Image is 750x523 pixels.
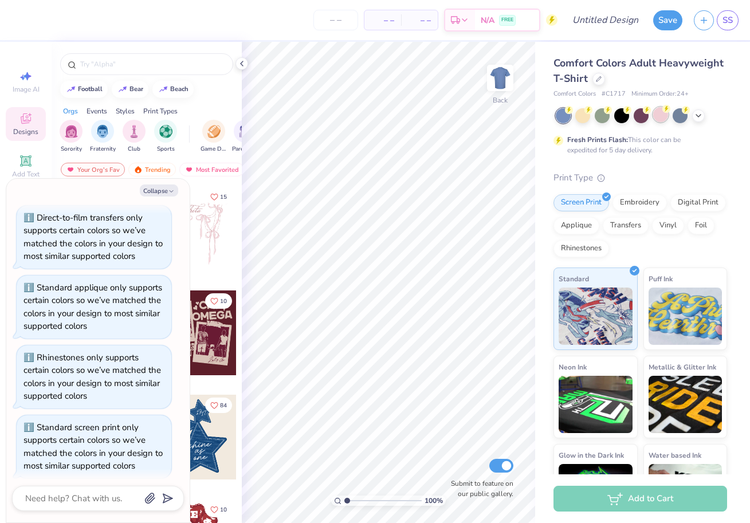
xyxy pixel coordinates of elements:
div: bear [129,86,143,92]
div: Embroidery [612,194,667,211]
div: This color can be expedited for 5 day delivery. [567,135,708,155]
div: Standard screen print only supports certain colors so we’ve matched the colors in your design to ... [23,422,163,472]
div: Screen Print [553,194,609,211]
div: Back [493,95,508,105]
div: filter for Club [123,120,146,154]
img: Sorority Image [65,125,78,138]
button: filter button [60,120,83,154]
div: Most Favorited [179,163,244,176]
span: Parent's Weekend [232,145,258,154]
div: Print Types [143,106,178,116]
button: Like [205,189,232,205]
button: beach [152,81,194,98]
span: 10 [220,298,227,304]
img: trending.gif [133,166,143,174]
div: Orgs [63,106,78,116]
span: SS [722,14,733,27]
span: – – [371,14,394,26]
span: Glow in the Dark Ink [559,449,624,461]
img: Puff Ink [649,288,722,345]
div: Trending [128,163,176,176]
div: Standard applique only supports certain colors so we’ve matched the colors in your design to most... [23,282,162,332]
span: Club [128,145,140,154]
img: Club Image [128,125,140,138]
div: Your Org's Fav [61,163,125,176]
span: Fraternity [90,145,116,154]
img: Metallic & Glitter Ink [649,376,722,433]
input: Untitled Design [563,9,647,32]
span: # C1717 [602,89,626,99]
img: most_fav.gif [184,166,194,174]
button: bear [112,81,148,98]
button: Like [205,502,232,517]
div: Events [87,106,107,116]
div: filter for Sports [154,120,177,154]
div: Transfers [603,217,649,234]
img: Neon Ink [559,376,633,433]
img: Parent's Weekend Image [239,125,252,138]
div: Rhinestones [553,240,609,257]
span: Sports [157,145,175,154]
span: N/A [481,14,494,26]
span: 10 [220,507,227,513]
div: Vinyl [652,217,684,234]
img: trend_line.gif [159,86,168,93]
span: Water based Ink [649,449,701,461]
div: Styles [116,106,135,116]
span: FREE [501,16,513,24]
div: filter for Parent's Weekend [232,120,258,154]
div: Applique [553,217,599,234]
img: Water based Ink [649,464,722,521]
label: Submit to feature on our public gallery. [445,478,513,499]
strong: Fresh Prints Flash: [567,135,628,144]
img: trend_line.gif [66,86,76,93]
div: filter for Sorority [60,120,83,154]
span: 15 [220,194,227,200]
div: Direct-to-film transfers only supports certain colors so we’ve matched the colors in your design ... [23,212,163,262]
span: Minimum Order: 24 + [631,89,689,99]
span: – – [408,14,431,26]
span: Puff Ink [649,273,673,285]
span: Add Text [12,170,40,179]
span: 84 [220,403,227,408]
div: beach [170,86,189,92]
div: Rhinestones only supports certain colors so we’ve matched the colors in your design to most simil... [23,352,161,402]
div: Print Type [553,171,727,184]
button: Collapse [140,184,178,196]
span: Comfort Colors [553,89,596,99]
div: football [78,86,103,92]
button: Like [205,398,232,413]
span: 100 % [425,496,443,506]
button: filter button [90,120,116,154]
img: Game Day Image [207,125,221,138]
span: Comfort Colors Adult Heavyweight T-Shirt [553,56,724,85]
span: Game Day [201,145,227,154]
img: Back [489,66,512,89]
input: Try "Alpha" [79,58,226,70]
input: – – [313,10,358,30]
img: most_fav.gif [66,166,75,174]
div: Foil [688,217,714,234]
button: filter button [232,120,258,154]
span: Image AI [13,85,40,94]
span: Designs [13,127,38,136]
div: filter for Fraternity [90,120,116,154]
img: Standard [559,288,633,345]
span: Metallic & Glitter Ink [649,361,716,373]
img: Sports Image [159,125,172,138]
button: football [60,81,108,98]
button: Save [653,10,682,30]
span: Sorority [61,145,82,154]
img: Glow in the Dark Ink [559,464,633,521]
img: trend_line.gif [118,86,127,93]
button: Like [205,293,232,309]
a: SS [717,10,739,30]
button: filter button [123,120,146,154]
span: Neon Ink [559,361,587,373]
div: Digital Print [670,194,726,211]
div: filter for Game Day [201,120,227,154]
button: filter button [201,120,227,154]
img: Fraternity Image [96,125,109,138]
span: Standard [559,273,589,285]
button: filter button [154,120,177,154]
